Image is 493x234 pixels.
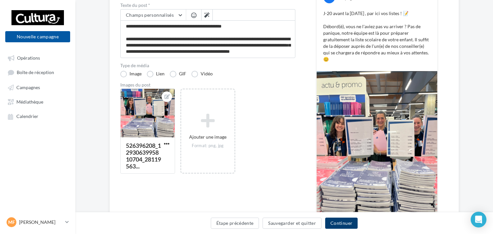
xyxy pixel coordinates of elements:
[120,71,142,77] label: Image
[121,10,186,21] button: Champs personnalisés
[120,63,295,68] label: Type de média
[191,71,213,77] label: Vidéo
[16,99,43,105] span: Médiathèque
[4,96,71,107] a: Médiathèque
[8,219,15,225] span: MF
[5,216,70,228] a: MF [PERSON_NAME]
[4,52,71,64] a: Opérations
[325,218,358,229] button: Continuer
[263,218,322,229] button: Sauvegarder et quitter
[16,85,40,90] span: Campagnes
[211,218,259,229] button: Étape précédente
[471,212,486,227] div: Open Intercom Messenger
[19,219,63,225] p: [PERSON_NAME]
[120,83,295,87] div: Images du post
[5,31,70,42] button: Nouvelle campagne
[120,3,295,8] label: Texte du post *
[170,71,186,77] label: GIF
[4,81,71,93] a: Campagnes
[126,12,174,18] span: Champs personnalisés
[126,142,161,170] div: 526396208_1293063995810704_28119563...
[147,71,165,77] label: Lien
[323,10,431,63] p: J-20 avant la [DATE] , par ici vos listes ! 📝 Débord(é), vous ne l'aviez pas vu arriver ? Pas de ...
[16,114,38,119] span: Calendrier
[4,66,71,78] a: Boîte de réception
[17,70,54,75] span: Boîte de réception
[17,55,40,61] span: Opérations
[4,110,71,122] a: Calendrier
